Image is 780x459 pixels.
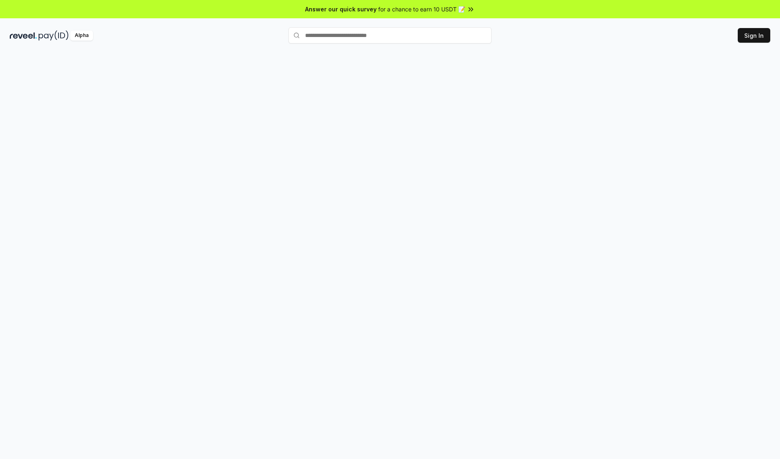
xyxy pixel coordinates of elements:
img: pay_id [39,30,69,41]
span: Answer our quick survey [305,5,377,13]
div: Alpha [70,30,93,41]
span: for a chance to earn 10 USDT 📝 [378,5,465,13]
button: Sign In [738,28,770,43]
img: reveel_dark [10,30,37,41]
